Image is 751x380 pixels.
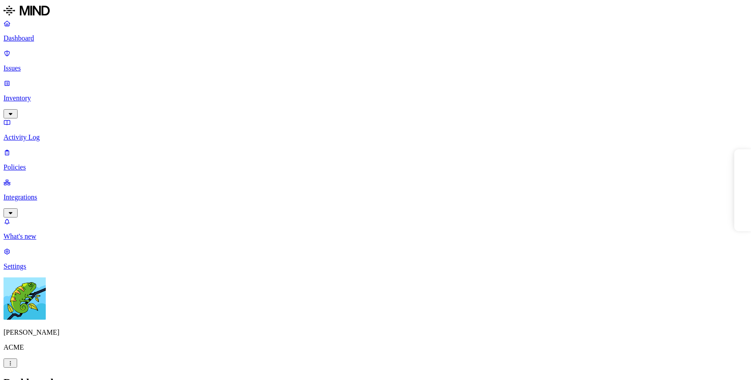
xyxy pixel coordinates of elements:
[4,4,747,19] a: MIND
[4,247,747,270] a: Settings
[4,79,747,117] a: Inventory
[4,193,747,201] p: Integrations
[4,163,747,171] p: Policies
[4,218,747,240] a: What's new
[4,49,747,72] a: Issues
[4,178,747,216] a: Integrations
[4,94,747,102] p: Inventory
[4,148,747,171] a: Policies
[4,277,46,320] img: Yuval Meshorer
[4,19,747,42] a: Dashboard
[4,232,747,240] p: What's new
[4,343,747,351] p: ACME
[4,4,50,18] img: MIND
[4,262,747,270] p: Settings
[4,133,747,141] p: Activity Log
[4,64,747,72] p: Issues
[4,34,747,42] p: Dashboard
[4,118,747,141] a: Activity Log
